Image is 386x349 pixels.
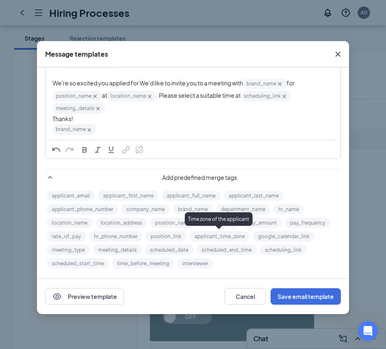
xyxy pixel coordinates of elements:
svg: Cross [281,93,288,100]
button: Bold [78,144,91,156]
span: location_name‌‌‌‌ [107,91,156,101]
button: scheduled_end_time [197,245,257,255]
button: google_calendar_link [253,231,315,241]
div: Amanda says… [7,121,158,146]
button: position_link [146,231,186,241]
button: Emoji picker [13,269,19,276]
button: scheduled_start_time [47,258,109,269]
button: Underline [104,144,117,156]
button: company_name [122,204,170,214]
button: scheduling_link [260,245,307,255]
button: pay_frequency [285,218,330,228]
img: Profile image for CJ [23,5,37,18]
span: brand_name‌‌‌‌ [53,124,96,135]
button: Remove Link [133,144,146,156]
button: location_address [96,218,147,228]
button: go back [5,3,21,19]
button: Home [129,3,144,19]
textarea: Message… [7,252,157,266]
button: Close [327,41,349,67]
p: Active 30m ago [40,10,82,18]
svg: Cross [86,126,93,133]
button: meeting_details [93,245,142,255]
button: applicant_phone_number [47,204,118,214]
svg: Cross [146,93,153,100]
div: Add predefined merge tags [45,169,341,182]
button: Undo [50,144,63,156]
iframe: Intercom live chat [358,321,378,341]
button: applicant_last_name [224,191,284,201]
button: Link [119,144,133,156]
span: at [102,92,107,99]
button: hr_phone_number [89,231,142,241]
span: brand_name‌‌‌‌ [243,78,287,89]
svg: Eye [52,292,62,301]
button: position_name [150,218,196,228]
div: Close [144,3,159,18]
span: Add predefined merge tags [58,173,341,181]
button: Upload attachment [39,269,46,276]
div: Time zone of the applicant [185,212,253,226]
div: Edit text [46,53,340,139]
button: interviewer [177,258,213,269]
button: Gif picker [26,269,32,276]
button: department_name [216,204,270,214]
button: brand_name [173,204,213,214]
svg: Cross [94,105,101,112]
span: position_name‌‌‌‌ [53,91,102,101]
div: great, thank you [97,121,158,139]
div: CJ says… [7,248,158,321]
div: great, thank you [103,126,151,134]
span: We're so excited you applied for We'd like to invite you to a meeting with [53,79,243,87]
button: applicant_time_zone [190,231,250,241]
button: location_name [47,218,92,228]
button: hr_name [273,204,304,214]
span: Delete Work References Stage [41,33,133,40]
svg: SmallChevronUp [45,172,55,182]
button: scheduled_date [145,245,193,255]
div: CJ says… [7,146,158,165]
div: CJ says… [7,57,158,122]
div: [DATE] [7,237,158,248]
svg: Cross [276,80,283,87]
button: meeting_type [47,245,90,255]
span: for [287,79,295,87]
button: Save email template [271,288,341,305]
span: Thanks! [53,115,73,122]
button: Cancel [225,288,266,305]
button: Italic [91,144,104,156]
div: I have already reported this to our team, and I will get back to you as soon as I hear anything f... [13,170,128,226]
div: Hi [PERSON_NAME], I hope you are doing well. I just want to keep you in the loop. Our team is cur... [7,248,135,307]
span: meeting_details‌‌‌‌ [53,103,105,114]
span: . Please select a suitable time at [156,92,241,99]
div: Message templates [45,50,108,59]
button: EyePreview template [45,288,124,305]
div: I actually agree with you, [PERSON_NAME]. I will report this first to our team for further invest... [7,57,135,115]
button: Redo [63,144,76,156]
span: scheduling_link‌‌‌‌ [241,91,291,101]
button: Send a message… [141,266,154,279]
button: rate_of_pay [47,231,86,241]
div: You're welcome, [PERSON_NAME]. [7,146,118,164]
button: applicant_full_name [162,191,221,201]
svg: Cross [92,93,99,100]
button: time_before_meeting [112,258,174,269]
button: pay_amount [242,218,282,228]
button: applicant_email [47,191,95,201]
div: CJ says… [7,165,158,237]
div: I actually agree with you, [PERSON_NAME]. I will report this first to our team for further invest... [13,62,128,110]
div: You're welcome, [PERSON_NAME]. [13,151,111,159]
button: applicant_first_name [98,191,159,201]
svg: Cross [333,49,343,59]
h1: CJ [40,4,46,10]
div: I have already reported this to our team, and I will get back to you as soon as I hear anything f... [7,165,135,231]
a: Delete Work References Stage [24,28,140,45]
